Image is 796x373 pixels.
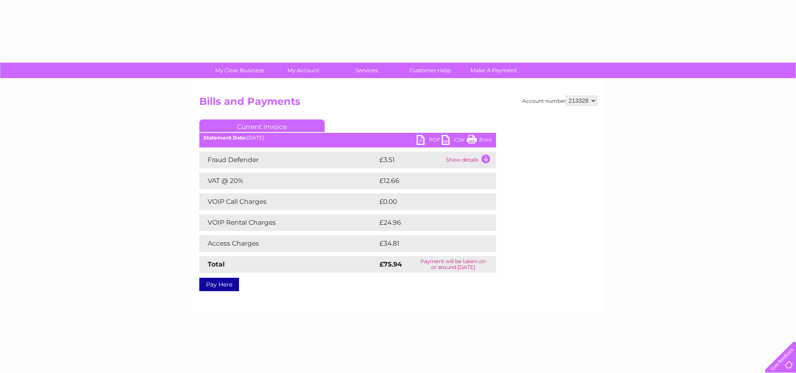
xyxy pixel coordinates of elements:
[203,134,247,141] b: Statement Date:
[377,214,480,231] td: £24.96
[459,63,528,78] a: Make A Payment
[417,135,442,147] a: PDF
[199,235,377,252] td: Access Charges
[377,235,478,252] td: £34.81
[377,193,477,210] td: £0.00
[199,119,325,132] a: Current Invoice
[332,63,401,78] a: Services
[269,63,338,78] a: My Account
[377,173,478,189] td: £12.66
[208,260,225,268] strong: Total
[199,173,377,189] td: VAT @ 20%
[199,193,377,210] td: VOIP Call Charges
[199,96,597,112] h2: Bills and Payments
[444,152,496,168] td: Show details
[442,135,467,147] a: CSV
[379,260,402,268] strong: £75.94
[467,135,492,147] a: Print
[199,135,496,141] div: [DATE]
[522,96,597,106] div: Account number
[199,214,377,231] td: VOIP Rental Charges
[199,278,239,291] a: Pay Here
[377,152,444,168] td: £3.51
[205,63,274,78] a: My Clear Business
[410,256,496,273] td: Payment will be taken on or around [DATE]
[199,152,377,168] td: Fraud Defender
[396,63,465,78] a: Customer Help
